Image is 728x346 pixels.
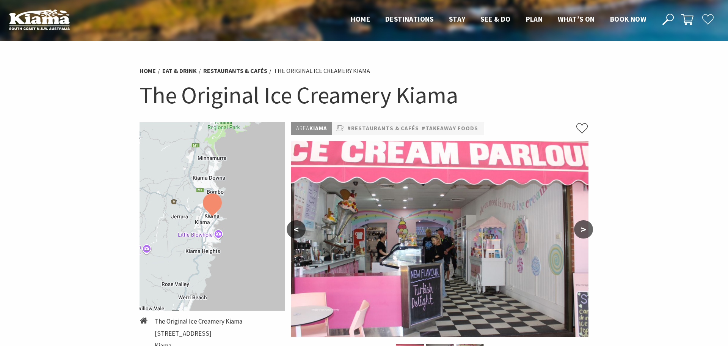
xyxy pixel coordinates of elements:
[203,67,267,75] a: Restaurants & Cafés
[449,14,466,24] span: Stay
[287,220,306,239] button: <
[526,14,543,24] span: Plan
[422,124,478,133] a: #Takeaway Foods
[274,66,370,76] li: The Original Ice Creamery Kiama
[296,125,309,132] span: Area
[385,14,434,24] span: Destinations
[351,14,370,24] span: Home
[558,14,595,24] span: What’s On
[610,14,646,24] span: Book now
[480,14,510,24] span: See & Do
[140,80,588,111] h1: The Original Ice Creamery Kiama
[347,124,419,133] a: #Restaurants & Cafés
[9,9,70,30] img: Kiama Logo
[155,329,242,339] li: [STREET_ADDRESS]
[291,122,332,135] p: Kiama
[155,316,242,327] li: The Original Ice Creamery Kiama
[574,220,593,239] button: >
[140,67,156,75] a: Home
[343,13,654,26] nav: Main Menu
[162,67,197,75] a: Eat & Drink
